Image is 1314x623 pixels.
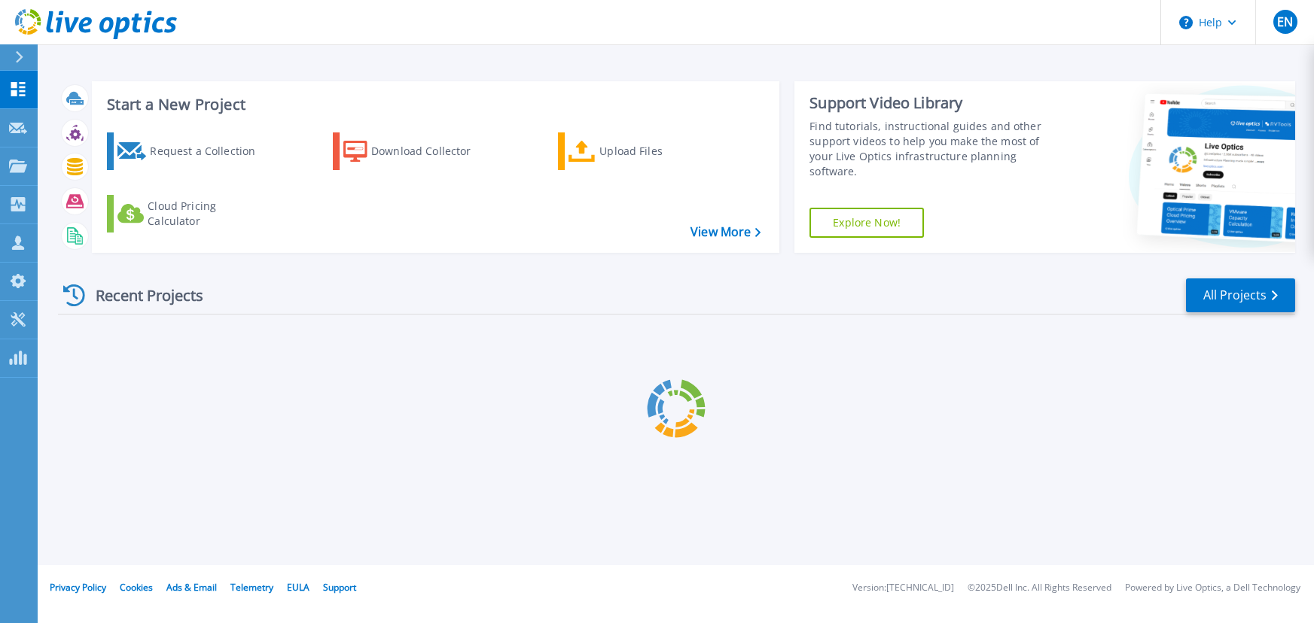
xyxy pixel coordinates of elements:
li: Version: [TECHNICAL_ID] [852,583,954,593]
a: Telemetry [230,581,273,594]
a: Support [323,581,356,594]
a: View More [691,225,761,239]
a: Cookies [120,581,153,594]
div: Request a Collection [150,136,270,166]
span: EN [1277,16,1293,28]
a: All Projects [1186,278,1295,312]
a: Ads & Email [166,581,217,594]
li: Powered by Live Optics, a Dell Technology [1125,583,1300,593]
a: Privacy Policy [50,581,106,594]
a: Upload Files [558,132,726,170]
a: Download Collector [333,132,501,170]
a: Cloud Pricing Calculator [107,195,275,232]
div: Cloud Pricing Calculator [148,199,268,229]
div: Find tutorials, instructional guides and other support videos to help you make the most of your L... [809,119,1063,179]
li: © 2025 Dell Inc. All Rights Reserved [968,583,1111,593]
div: Support Video Library [809,93,1063,113]
div: Recent Projects [58,277,224,314]
div: Download Collector [371,136,492,166]
a: Explore Now! [809,208,924,238]
div: Upload Files [599,136,720,166]
a: Request a Collection [107,132,275,170]
h3: Start a New Project [107,96,760,113]
a: EULA [287,581,309,594]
